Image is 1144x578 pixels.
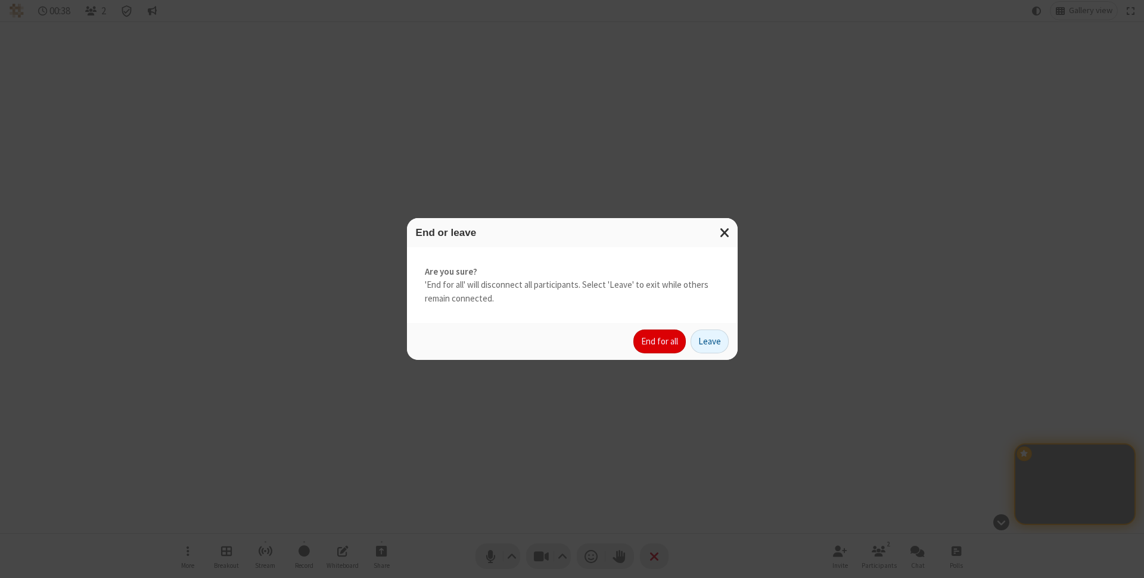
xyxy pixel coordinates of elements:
[407,247,738,324] div: 'End for all' will disconnect all participants. Select 'Leave' to exit while others remain connec...
[713,218,738,247] button: Close modal
[633,330,686,353] button: End for all
[425,265,720,279] strong: Are you sure?
[691,330,729,353] button: Leave
[416,227,729,238] h3: End or leave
